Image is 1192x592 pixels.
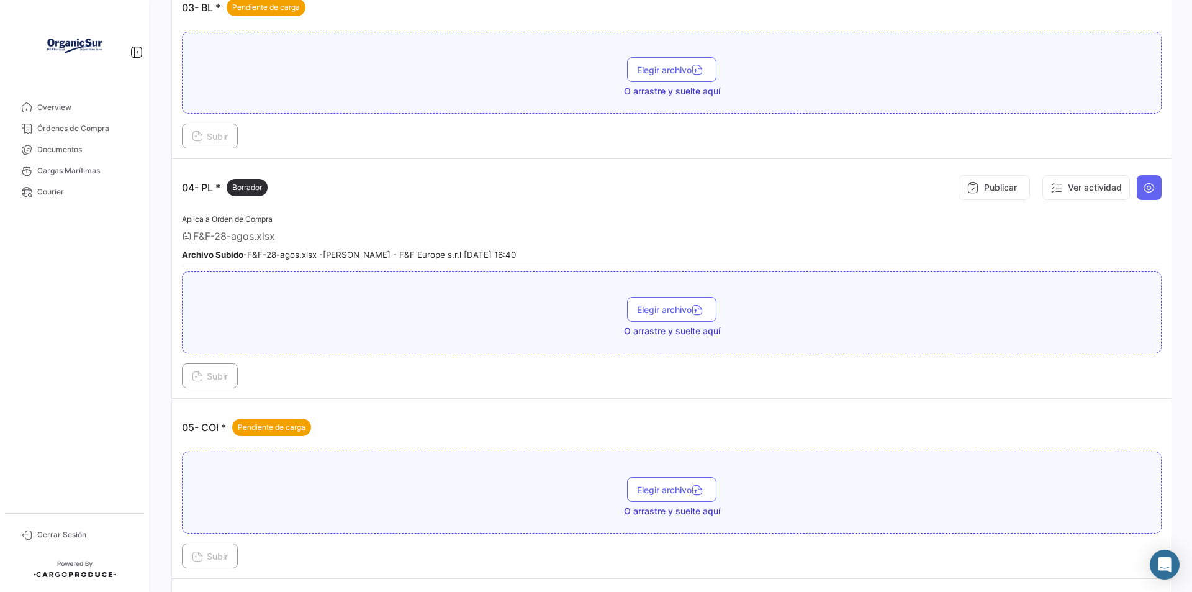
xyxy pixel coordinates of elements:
[624,505,720,517] span: O arrastre y suelte aquí
[1150,550,1180,580] div: Abrir Intercom Messenger
[10,97,139,118] a: Overview
[37,102,134,113] span: Overview
[37,165,134,176] span: Cargas Marítimas
[627,477,716,502] button: Elegir archivo
[232,182,262,193] span: Borrador
[238,422,305,433] span: Pendiente de carga
[182,214,273,224] span: Aplica a Orden de Compra
[959,175,1030,200] button: Publicar
[627,297,716,322] button: Elegir archivo
[37,144,134,155] span: Documentos
[37,186,134,198] span: Courier
[10,118,139,139] a: Órdenes de Compra
[637,65,707,75] span: Elegir archivo
[43,15,106,77] img: Logo+OrganicSur.png
[10,139,139,160] a: Documentos
[232,2,300,13] span: Pendiente de carga
[627,57,716,82] button: Elegir archivo
[182,179,268,196] p: 04- PL *
[182,250,243,260] b: Archivo Subido
[182,544,238,568] button: Subir
[37,123,134,134] span: Órdenes de Compra
[624,325,720,337] span: O arrastre y suelte aquí
[192,371,228,381] span: Subir
[37,529,134,540] span: Cerrar Sesión
[192,131,228,142] span: Subir
[637,304,707,315] span: Elegir archivo
[624,85,720,98] span: O arrastre y suelte aquí
[182,250,516,260] small: - F&F-28-agos.xlsx - [PERSON_NAME] - F&F Europe s.r.l [DATE] 16:40
[182,419,311,436] p: 05- COI *
[1042,175,1130,200] button: Ver actividad
[193,230,275,242] span: F&F-28-agos.xlsx
[10,181,139,203] a: Courier
[182,363,238,388] button: Subir
[182,124,238,148] button: Subir
[637,485,707,495] span: Elegir archivo
[192,551,228,562] span: Subir
[10,160,139,181] a: Cargas Marítimas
